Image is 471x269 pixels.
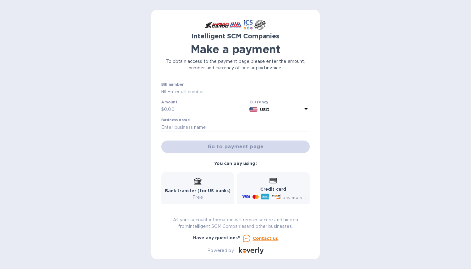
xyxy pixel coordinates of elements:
p: To obtain access to the payment page please enter the amount, number and currency of one unpaid i... [161,58,310,71]
span: and more... [283,195,306,200]
input: Enter bill number [166,87,310,97]
p: № [161,89,166,95]
b: You can pay using: [214,161,257,166]
img: USD [249,107,258,112]
label: Amount [161,101,177,104]
b: USD [260,107,269,112]
label: Bill number [161,83,184,86]
p: Free [165,194,231,201]
p: $ [161,106,164,113]
label: Business name [161,118,190,122]
b: Have any questions? [193,235,240,240]
b: Credit card [260,187,286,192]
p: Powered by [207,247,234,254]
input: 0.00 [164,105,247,114]
h1: Make a payment [161,43,310,56]
input: Enter business name [161,123,310,132]
b: Bank transfer (for US banks) [165,188,231,193]
b: Intelligent SCM Companies [192,32,279,40]
b: Currency [249,100,269,104]
u: Contact us [253,236,278,241]
p: All your account information will remain secure and hidden from Intelligent SCM Companies and oth... [161,217,310,230]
